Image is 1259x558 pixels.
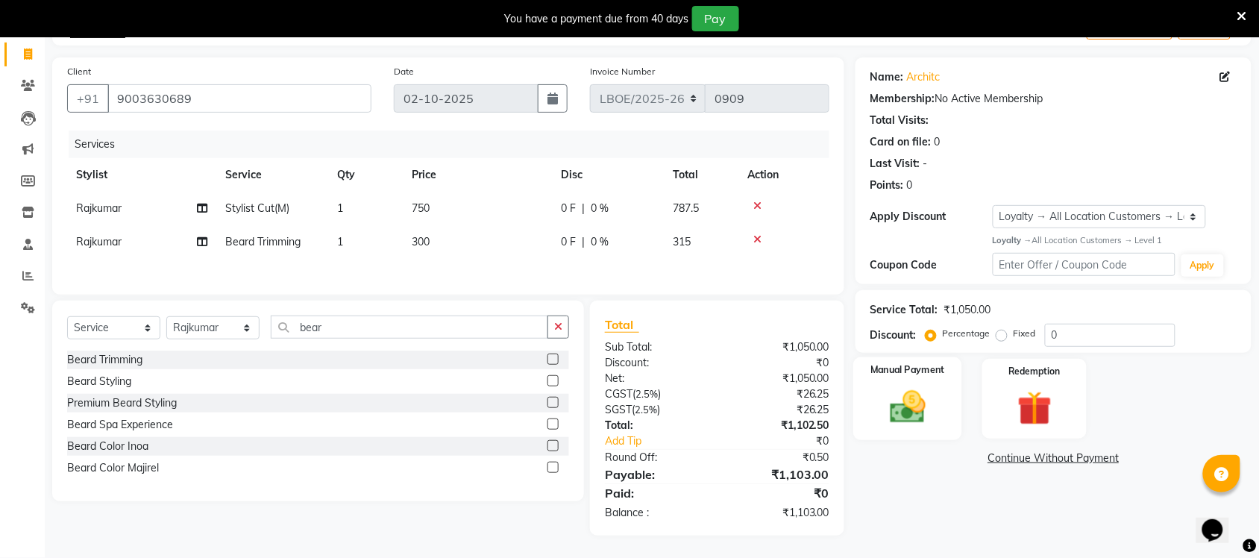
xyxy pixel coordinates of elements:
div: ₹1,102.50 [717,418,841,433]
div: Name: [870,69,904,85]
label: Redemption [1009,365,1061,378]
span: 315 [673,235,691,248]
button: Apply [1181,254,1224,277]
div: Paid: [594,484,718,502]
div: Premium Beard Styling [67,395,177,411]
iframe: chat widget [1196,498,1244,543]
th: Service [216,158,328,192]
div: ₹0 [717,484,841,502]
div: Beard Spa Experience [67,417,173,433]
label: Fixed [1014,327,1036,340]
span: 787.5 [673,201,699,215]
div: Sub Total: [594,339,718,355]
button: +91 [67,84,109,113]
span: 2.5% [635,388,658,400]
span: 0 % [591,234,609,250]
div: ₹0 [717,355,841,371]
div: ₹1,050.00 [944,302,991,318]
span: 0 F [561,201,576,216]
label: Manual Payment [870,363,945,377]
label: Percentage [943,327,990,340]
th: Stylist [67,158,216,192]
div: 0 [907,178,913,193]
div: Card on file: [870,134,932,150]
a: Add Tip [594,433,738,449]
input: Search or Scan [271,316,548,339]
span: Beard Trimming [225,235,301,248]
div: - [923,156,928,172]
div: Beard Color Majirel [67,460,159,476]
div: ₹1,050.00 [717,339,841,355]
div: Coupon Code [870,257,993,273]
th: Price [403,158,552,192]
div: Total: [594,418,718,433]
span: Total [605,317,639,333]
span: | [582,234,585,250]
div: Balance : [594,505,718,521]
div: Discount: [870,327,917,343]
div: ₹1,050.00 [717,371,841,386]
span: 750 [412,201,430,215]
img: _cash.svg [879,386,937,427]
div: ( ) [594,402,718,418]
span: 300 [412,235,430,248]
div: ₹0.50 [717,450,841,465]
span: 2.5% [635,404,657,416]
div: ₹26.25 [717,402,841,418]
span: CGST [605,387,632,401]
th: Disc [552,158,664,192]
div: Total Visits: [870,113,929,128]
div: Beard Trimming [67,352,142,368]
div: ₹1,103.00 [717,465,841,483]
div: ₹1,103.00 [717,505,841,521]
span: 0 F [561,234,576,250]
span: Rajkumar [76,235,122,248]
div: Last Visit: [870,156,920,172]
label: Invoice Number [590,65,655,78]
div: ( ) [594,386,718,402]
span: Rajkumar [76,201,122,215]
span: | [582,201,585,216]
div: 0 [935,134,941,150]
button: Pay [692,6,739,31]
div: Beard Color Inoa [67,439,148,454]
th: Qty [328,158,403,192]
div: Apply Discount [870,209,993,225]
a: Architc [907,69,941,85]
label: Client [67,65,91,78]
span: SGST [605,403,632,416]
img: _gift.svg [1007,387,1063,430]
th: Action [738,158,829,192]
span: 1 [337,201,343,215]
input: Enter Offer / Coupon Code [993,253,1175,276]
div: ₹26.25 [717,386,841,402]
div: Beard Styling [67,374,131,389]
label: Date [394,65,414,78]
div: Points: [870,178,904,193]
div: Membership: [870,91,935,107]
div: Payable: [594,465,718,483]
strong: Loyalty → [993,235,1032,245]
th: Total [664,158,738,192]
div: Services [69,131,841,158]
div: You have a payment due from 40 days [505,11,689,27]
div: Service Total: [870,302,938,318]
div: Discount: [594,355,718,371]
span: 0 % [591,201,609,216]
div: Round Off: [594,450,718,465]
input: Search by Name/Mobile/Email/Code [107,84,371,113]
div: ₹0 [738,433,841,449]
a: Continue Without Payment [858,451,1249,466]
span: 1 [337,235,343,248]
div: No Active Membership [870,91,1237,107]
div: All Location Customers → Level 1 [993,234,1237,247]
span: Stylist Cut(M) [225,201,289,215]
div: Net: [594,371,718,386]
